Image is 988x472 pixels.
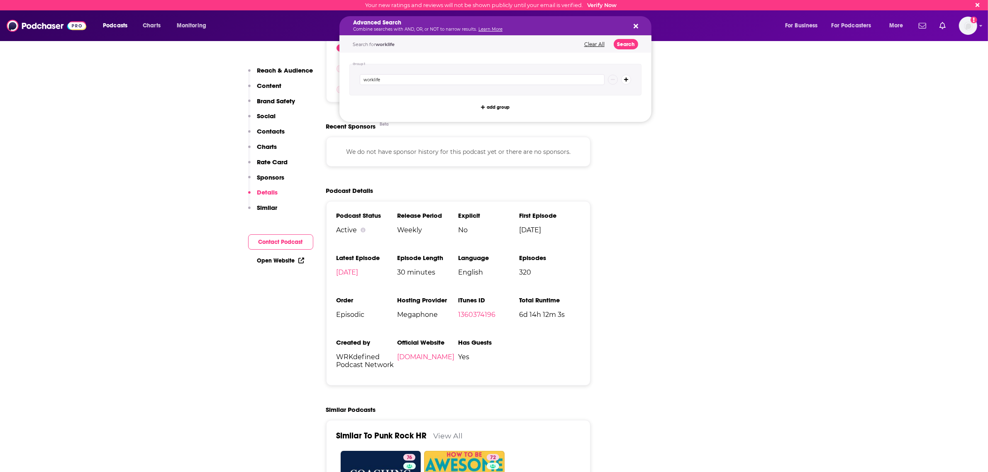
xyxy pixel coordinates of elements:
h3: Order [337,296,398,304]
p: Reach & Audience [257,66,313,74]
h3: Has Guests [458,338,519,346]
h3: Official Website [397,338,458,346]
h3: Total Runtime [519,296,580,304]
h3: First Episode [519,212,580,219]
h2: Podcast Details [326,187,373,195]
a: Open Website [257,257,304,264]
a: 76 [403,454,415,461]
p: Brand Safety [257,97,295,105]
h3: Latest Episode [337,254,398,262]
span: WRKdefined Podcast Network [337,353,398,369]
button: Brand Safety [248,97,295,112]
a: [DOMAIN_NAME] [397,353,454,361]
h3: iTunes ID [458,296,519,304]
h3: Episode Length [397,254,458,262]
span: Weekly [397,226,458,234]
div: Search podcasts, credits, & more... [347,16,659,35]
p: Content [257,82,282,90]
h3: Podcast Status [337,212,398,219]
button: Social [248,112,276,127]
span: Monitoring [177,20,206,32]
div: Beta [380,122,389,127]
button: open menu [171,19,217,32]
span: For Business [785,20,818,32]
button: open menu [883,19,914,32]
a: 72 [487,454,499,461]
button: Reach & Audience [248,66,313,82]
p: Details [257,188,278,196]
h5: Advanced Search [353,20,625,26]
p: Combine searches with AND, OR, or NOT to narrow results. [353,27,625,32]
button: Rate Card [248,158,288,173]
span: 72 [490,454,496,462]
span: 76 [407,454,412,462]
h4: Group 1 [353,62,366,66]
span: Podcasts [103,20,127,32]
p: Similar [257,204,278,212]
button: Contacts [248,127,285,143]
button: open menu [779,19,828,32]
a: 1360374196 [458,311,495,319]
h2: Similar Podcasts [326,406,376,414]
span: English [458,268,519,276]
button: Content [248,82,282,97]
a: Similar To Punk Rock HR [337,431,427,441]
p: Charts [257,143,277,151]
button: Similar [248,204,278,219]
p: Rate Card [257,158,288,166]
span: [DATE] [519,226,580,234]
input: Type a keyword or phrase... [360,74,605,85]
a: Show notifications dropdown [915,19,929,33]
p: We do not have sponsor history for this podcast yet or there are no sponsors. [337,147,581,156]
img: Podchaser - Follow, Share and Rate Podcasts [7,18,86,34]
span: Yes [458,353,519,361]
h3: Release Period [397,212,458,219]
p: Social [257,112,276,120]
button: Search [614,39,638,49]
h3: Hosting Provider [397,296,458,304]
span: Charts [143,20,161,32]
h3: Created by [337,338,398,346]
span: No [458,226,519,234]
button: Charts [248,143,277,158]
span: 30 minutes [397,268,458,276]
svg: Email not verified [971,17,977,23]
button: open menu [97,19,138,32]
span: 320 [519,268,580,276]
button: Contact Podcast [248,234,313,250]
h3: Language [458,254,519,262]
button: Clear All [582,41,607,47]
span: 6d 14h 12m 3s [519,311,580,319]
span: Megaphone [397,311,458,319]
a: Verify Now [587,2,617,8]
span: More [889,20,903,32]
span: Search for [353,41,395,47]
button: open menu [826,19,883,32]
button: Sponsors [248,173,285,189]
h3: Episodes [519,254,580,262]
a: Charts [137,19,166,32]
p: Sponsors [257,173,285,181]
a: View All [434,431,463,440]
span: worklife [376,41,395,47]
div: Your new ratings and reviews will not be shown publicly until your email is verified. [365,2,617,8]
a: [DATE] [337,268,359,276]
img: User Profile [959,17,977,35]
span: Logged in as MelissaPS [959,17,977,35]
h3: Explicit [458,212,519,219]
span: add group [487,105,510,109]
span: Recent Sponsors [326,122,376,130]
div: Active [337,226,398,234]
a: Learn More [478,27,503,32]
span: Episodic [337,311,398,319]
p: Contacts [257,127,285,135]
span: For Podcasters [832,20,871,32]
button: add group [478,102,512,112]
button: Show profile menu [959,17,977,35]
button: Details [248,188,278,204]
a: Show notifications dropdown [936,19,949,33]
